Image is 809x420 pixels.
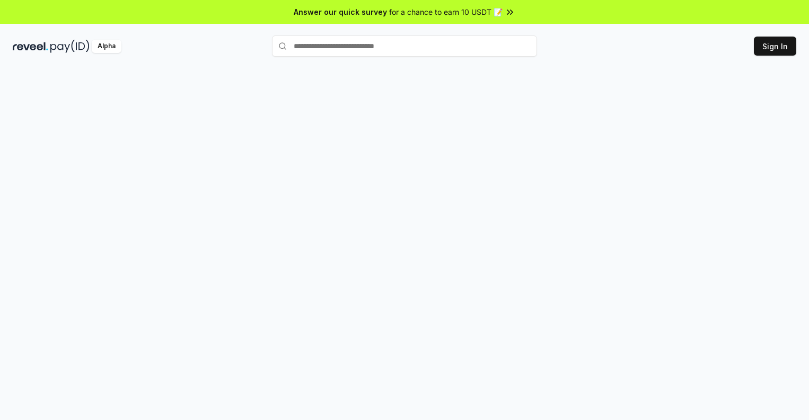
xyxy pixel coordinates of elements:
[389,6,503,17] span: for a chance to earn 10 USDT 📝
[50,40,90,53] img: pay_id
[754,37,796,56] button: Sign In
[294,6,387,17] span: Answer our quick survey
[92,40,121,53] div: Alpha
[13,40,48,53] img: reveel_dark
